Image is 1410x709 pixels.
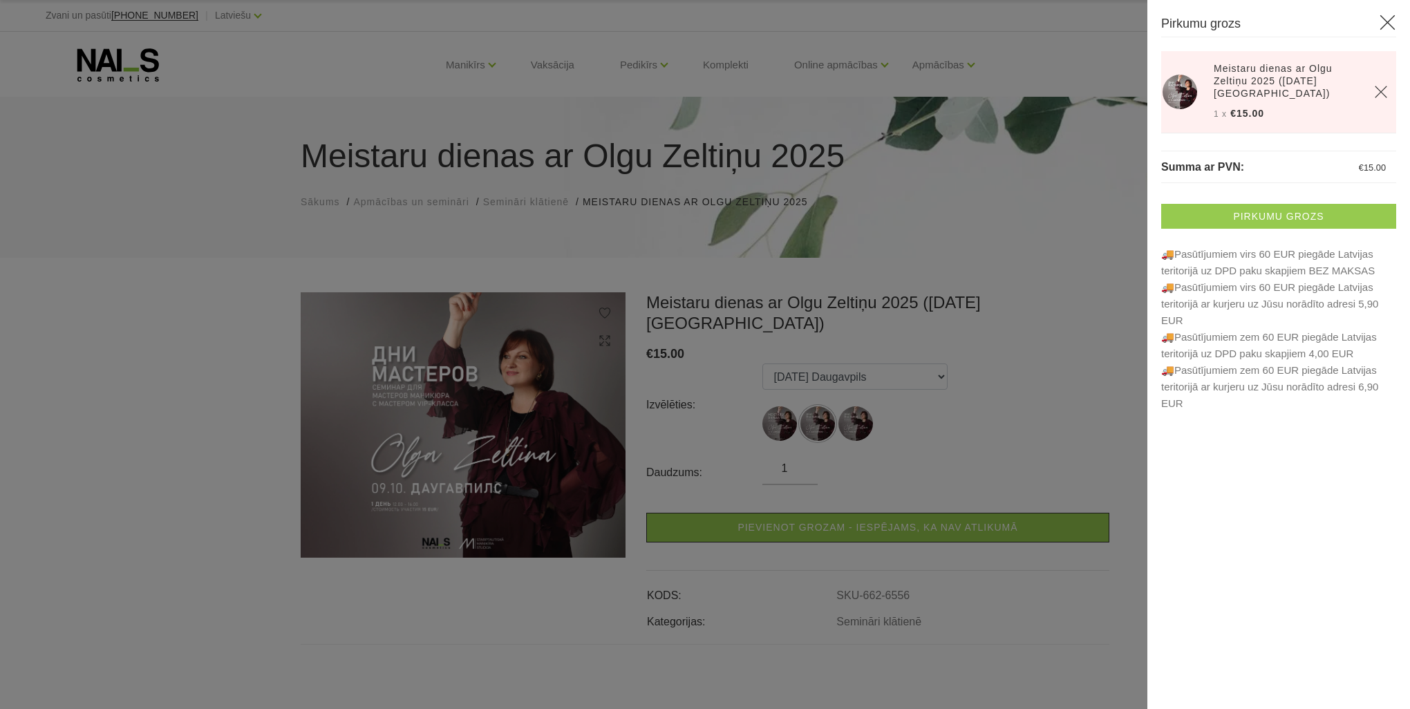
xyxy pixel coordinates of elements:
[1359,162,1364,173] span: €
[1364,162,1386,173] span: 15.00
[1214,109,1227,119] span: 1 x
[1161,161,1244,173] span: Summa ar PVN:
[1161,14,1396,37] h3: Pirkumu grozs
[1214,62,1357,100] a: Meistaru dienas ar Olgu Zeltiņu 2025 ([DATE] [GEOGRAPHIC_DATA])
[1161,246,1396,412] p: 🚚Pasūtījumiem virs 60 EUR piegāde Latvijas teritorijā uz DPD paku skapjiem BEZ MAKSAS 🚚Pasūt...
[1161,204,1396,229] a: Pirkumu grozs
[1374,85,1388,99] a: Delete
[1230,108,1264,119] span: €15.00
